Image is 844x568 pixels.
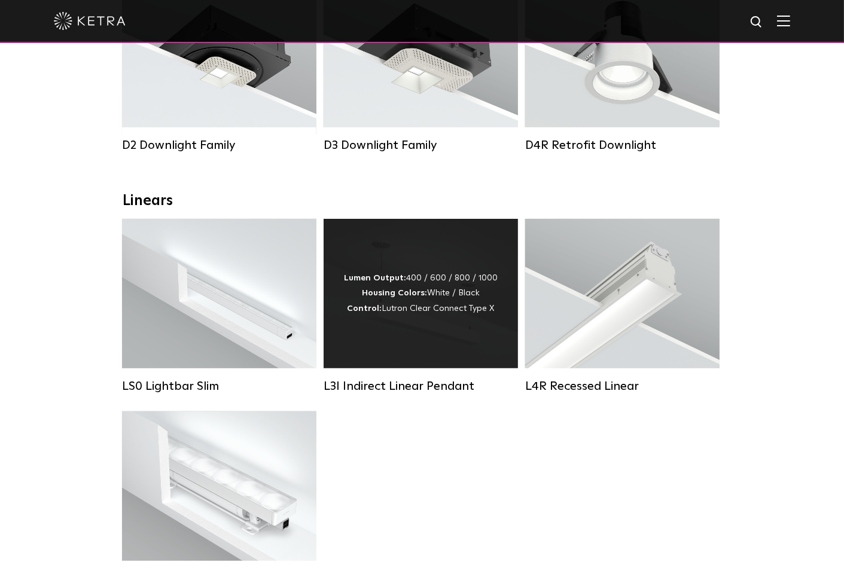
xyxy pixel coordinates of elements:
strong: Housing Colors: [362,289,427,297]
div: L3I Indirect Linear Pendant [324,379,518,393]
div: D3 Downlight Family [324,138,518,152]
a: LS0 Lightbar Slim Lumen Output:200 / 350Colors:White / BlackControl:X96 Controller [122,219,316,393]
img: search icon [749,15,764,30]
img: Hamburger%20Nav.svg [777,15,790,26]
div: D4R Retrofit Downlight [525,138,720,152]
img: ketra-logo-2019-white [54,12,126,30]
div: D2 Downlight Family [122,138,316,152]
div: LS0 Lightbar Slim [122,379,316,393]
div: 400 / 600 / 800 / 1000 White / Black Lutron Clear Connect Type X [344,271,498,316]
a: L3I Indirect Linear Pendant Lumen Output:400 / 600 / 800 / 1000Housing Colors:White / BlackContro... [324,219,518,393]
div: L4R Recessed Linear [525,379,720,393]
div: Linears [123,193,721,210]
strong: Control: [348,304,382,313]
a: L4R Recessed Linear Lumen Output:400 / 600 / 800 / 1000Colors:White / BlackControl:Lutron Clear C... [525,219,720,393]
strong: Lumen Output: [344,274,406,282]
